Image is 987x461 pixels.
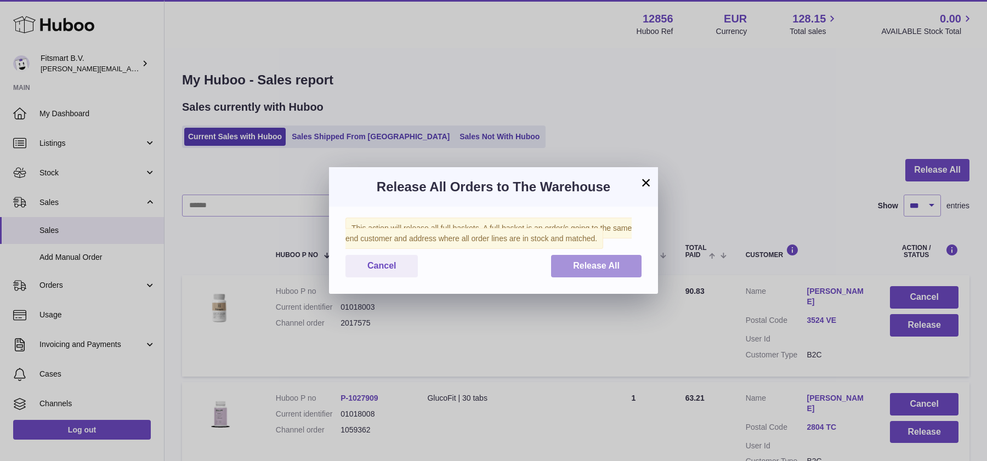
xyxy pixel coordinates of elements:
[573,261,620,270] span: Release All
[551,255,642,277] button: Release All
[345,178,642,196] h3: Release All Orders to The Warehouse
[367,261,396,270] span: Cancel
[639,176,653,189] button: ×
[345,255,418,277] button: Cancel
[345,218,632,249] span: This action will release all full baskets. A full basket is an order/s going to the same end cust...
